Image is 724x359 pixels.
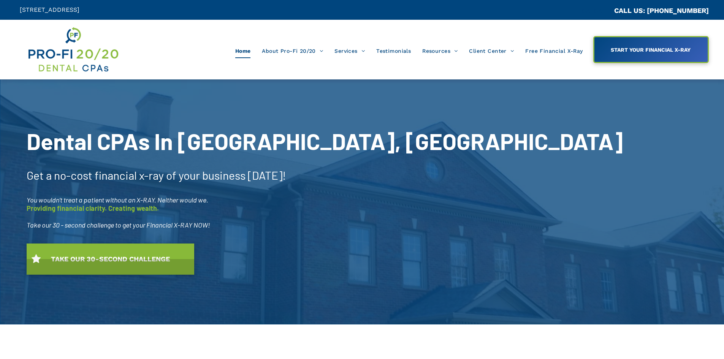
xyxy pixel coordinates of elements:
[614,6,709,14] a: CALL US: [PHONE_NUMBER]
[417,44,463,58] a: Resources
[27,196,208,204] span: You wouldn’t treat a patient without an X-RAY. Neither would we.
[27,204,159,212] span: Providing financial clarity. Creating wealth.
[54,168,164,182] span: no-cost financial x-ray
[27,127,623,155] span: Dental CPAs In [GEOGRAPHIC_DATA], [GEOGRAPHIC_DATA]
[27,244,194,275] a: TAKE OUR 30-SECOND CHALLENGE
[593,36,709,63] a: START YOUR FINANCIAL X-RAY
[520,44,588,58] a: Free Financial X-Ray
[582,7,614,14] span: CA::CALLC
[230,44,257,58] a: Home
[48,251,173,267] span: TAKE OUR 30-SECOND CHALLENGE
[20,6,79,13] span: [STREET_ADDRESS]
[27,25,119,74] img: Get Dental CPA Consulting, Bookkeeping, & Bank Loans
[27,168,52,182] span: Get a
[608,43,693,57] span: START YOUR FINANCIAL X-RAY
[329,44,371,58] a: Services
[256,44,329,58] a: About Pro-Fi 20/20
[27,221,210,229] span: Take our 30 - second challenge to get your Financial X-RAY NOW!
[463,44,520,58] a: Client Center
[371,44,417,58] a: Testimonials
[166,168,286,182] span: of your business [DATE]!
